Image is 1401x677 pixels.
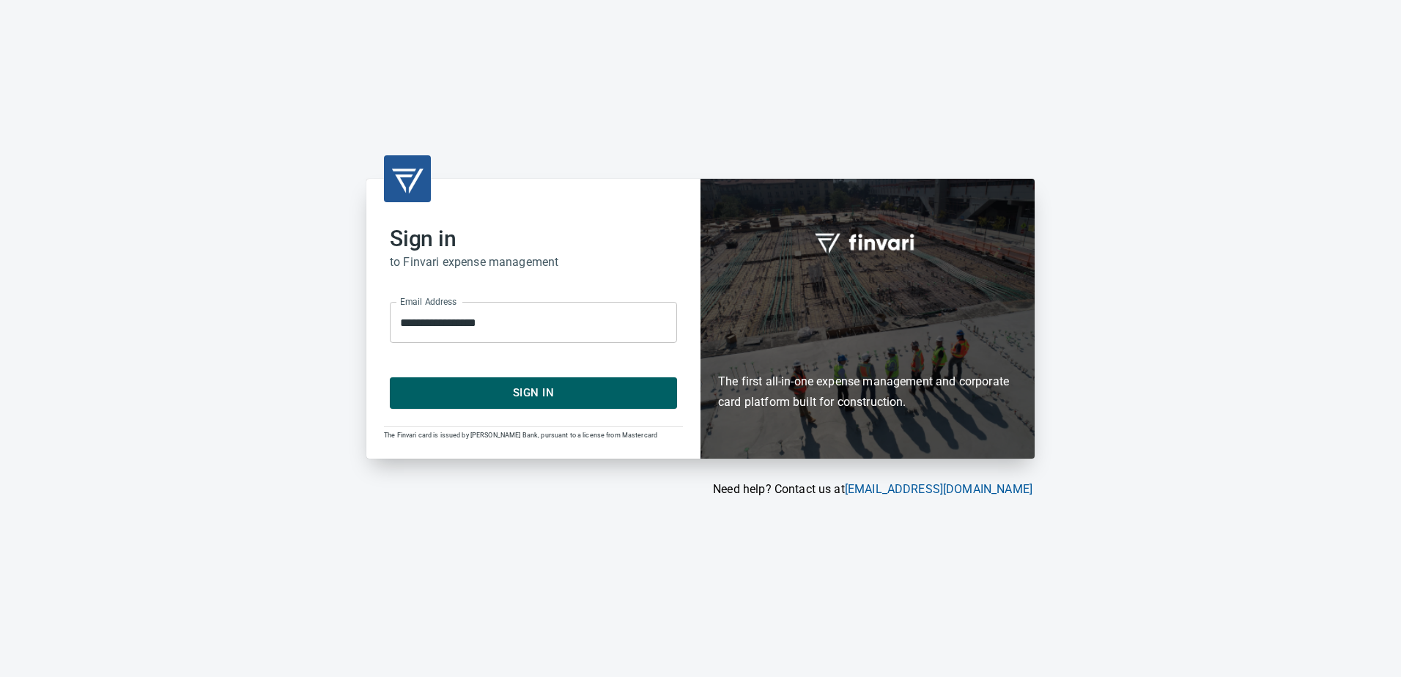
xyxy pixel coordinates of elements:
img: fullword_logo_white.png [813,225,923,259]
h6: to Finvari expense management [390,252,677,273]
button: Sign In [390,377,677,408]
a: [EMAIL_ADDRESS][DOMAIN_NAME] [845,482,1032,496]
p: Need help? Contact us at [366,481,1032,498]
h6: The first all-in-one expense management and corporate card platform built for construction. [718,286,1017,413]
h2: Sign in [390,226,677,252]
img: transparent_logo.png [390,161,425,196]
span: The Finvari card is issued by [PERSON_NAME] Bank, pursuant to a license from Mastercard [384,432,657,439]
span: Sign In [406,383,661,402]
div: Finvari [700,179,1035,458]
